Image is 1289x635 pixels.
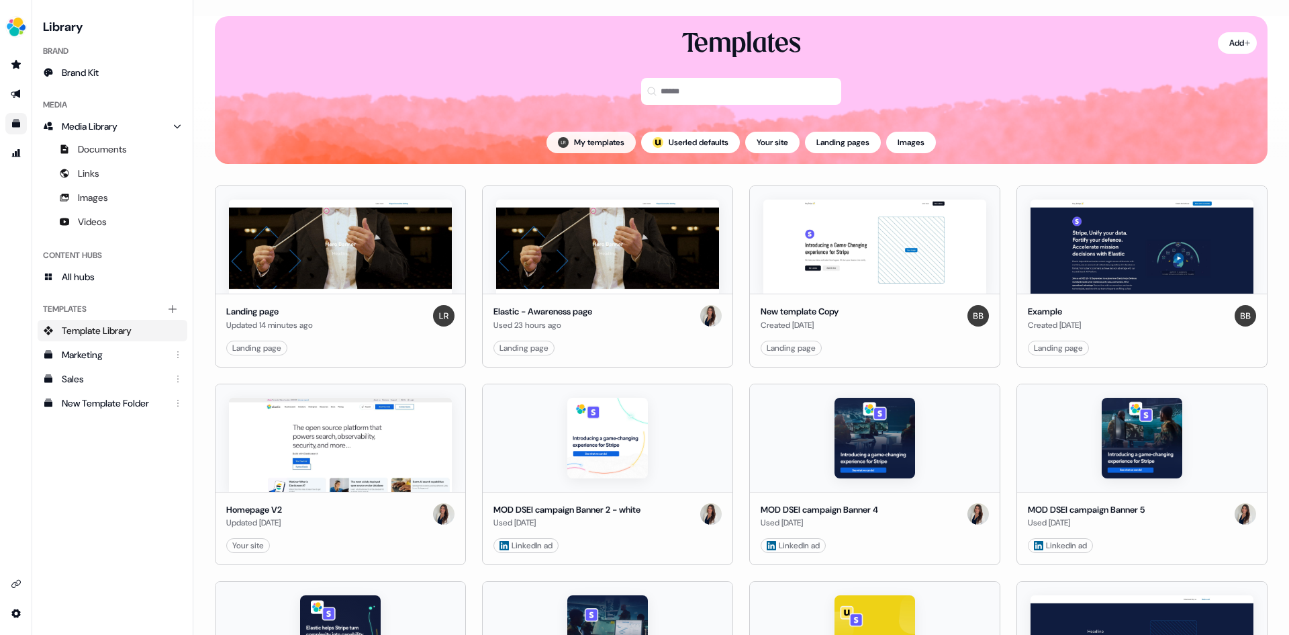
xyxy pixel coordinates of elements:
[226,516,282,530] div: Updated [DATE]
[62,348,166,362] div: Marketing
[62,324,132,337] span: Template Library
[493,319,592,332] div: Used 23 hours ago
[482,384,733,566] button: MOD DSEI campaign Banner 2 - whiteMOD DSEI campaign Banner 2 - whiteUsed [DATE]Kelly LinkedIn ad
[62,120,117,133] span: Media Library
[1034,341,1083,355] div: Landing page
[1102,398,1182,478] img: MOD DSEI campaign Banner 5
[78,215,107,228] span: Videos
[5,573,27,595] a: Go to integrations
[433,503,455,525] img: Kelly
[499,539,553,552] div: LinkedIn ad
[1034,539,1087,552] div: LinkedIn ad
[229,200,452,294] img: Landing page
[493,516,640,530] div: Used [DATE]
[763,200,986,294] img: New template Copy
[1235,503,1256,525] img: Kelly
[38,392,187,414] a: New Template Folder
[653,137,663,148] img: userled logo
[1016,185,1268,368] button: ExampleExampleCreated [DATE]BenLanding page
[767,341,816,355] div: Landing page
[38,298,187,320] div: Templates
[761,319,839,332] div: Created [DATE]
[749,185,1000,368] button: New template CopyNew template CopyCreated [DATE]BenLanding page
[38,62,187,83] a: Brand Kit
[215,384,466,566] button: Homepage V2Homepage V2Updated [DATE]KellyYour site
[38,266,187,288] a: All hubs
[558,137,569,148] img: Leelananda
[38,245,187,266] div: Content Hubs
[38,368,187,390] a: Sales
[5,603,27,624] a: Go to integrations
[5,83,27,105] a: Go to outbound experience
[567,398,648,478] img: MOD DSEI campaign Banner 2 - white
[38,116,187,137] a: Media Library
[493,305,592,319] div: Elastic - Awareness page
[499,341,548,355] div: Landing page
[229,398,452,492] img: Homepage V2
[967,503,989,525] img: Kelly
[38,187,187,208] a: Images
[226,305,313,319] div: Landing page
[38,138,187,160] a: Documents
[5,142,27,164] a: Go to attribution
[226,319,313,332] div: Updated 14 minutes ago
[1016,384,1268,566] button: MOD DSEI campaign Banner 5MOD DSEI campaign Banner 5Used [DATE]Kelly LinkedIn ad
[641,132,740,153] button: userled logo;Userled defaults
[38,94,187,116] div: Media
[496,200,719,294] img: Elastic - Awareness page
[1028,305,1081,319] div: Example
[1028,319,1081,332] div: Created [DATE]
[805,132,881,153] button: Landing pages
[967,305,989,327] img: Ben
[232,341,281,355] div: Landing page
[546,132,636,153] button: My templates
[78,142,127,156] span: Documents
[745,132,800,153] button: Your site
[226,503,282,517] div: Homepage V2
[749,384,1000,566] button: MOD DSEI campaign Banner 4MOD DSEI campaign Banner 4Used [DATE]Kelly LinkedIn ad
[886,132,936,153] button: Images
[232,539,264,552] div: Your site
[62,396,166,410] div: New Template Folder
[761,516,878,530] div: Used [DATE]
[62,66,99,79] span: Brand Kit
[761,305,839,319] div: New template Copy
[682,27,801,62] div: Templates
[38,344,187,366] a: Marketing
[482,185,733,368] button: Elastic - Awareness pageElastic - Awareness pageUsed 23 hours agoKellyLanding page
[38,320,187,341] a: Template Library
[493,503,640,517] div: MOD DSEI campaign Banner 2 - white
[1235,305,1256,327] img: Ben
[5,54,27,75] a: Go to prospects
[1031,200,1253,294] img: Example
[433,305,455,327] img: Leelananda
[78,191,108,204] span: Images
[78,167,99,180] span: Links
[38,163,187,184] a: Links
[62,372,166,386] div: Sales
[767,539,820,552] div: LinkedIn ad
[62,270,95,284] span: All hubs
[5,113,27,134] a: Go to templates
[1028,503,1145,517] div: MOD DSEI campaign Banner 5
[38,40,187,62] div: Brand
[700,503,722,525] img: Kelly
[700,305,722,327] img: Kelly
[38,16,187,35] h3: Library
[38,211,187,232] a: Videos
[215,185,466,368] button: Landing pageLanding pageUpdated 14 minutes agoLeelanandaLanding page
[653,137,663,148] div: ;
[834,398,915,478] img: MOD DSEI campaign Banner 4
[761,503,878,517] div: MOD DSEI campaign Banner 4
[1028,516,1145,530] div: Used [DATE]
[1218,32,1257,54] button: Add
